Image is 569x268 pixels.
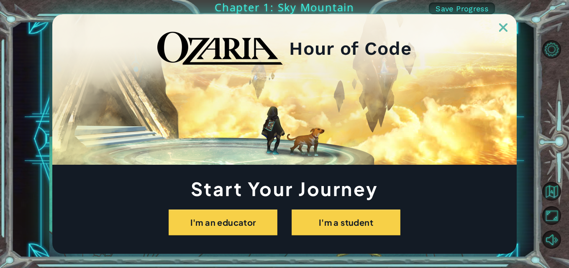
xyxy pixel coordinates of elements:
[499,23,507,32] img: ExitButton_Dusk.png
[52,180,517,197] h1: Start Your Journey
[169,209,277,235] button: I'm an educator
[289,41,412,56] h2: Hour of Code
[157,32,283,65] img: blackOzariaWordmark.png
[292,209,400,235] button: I'm a student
